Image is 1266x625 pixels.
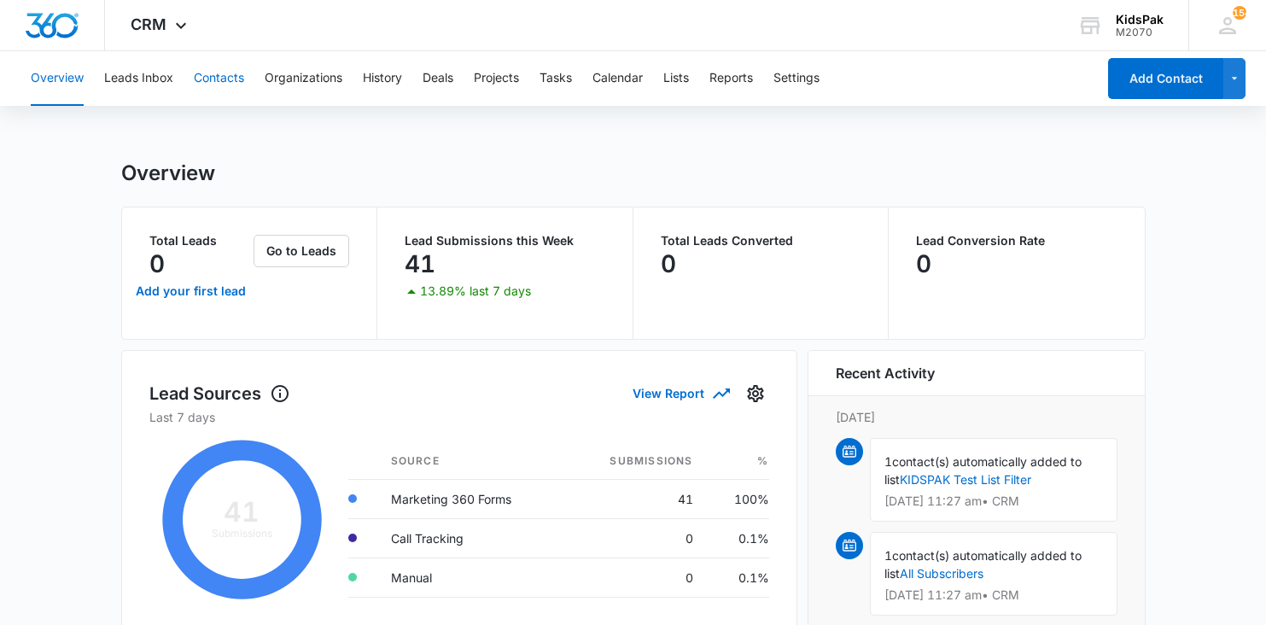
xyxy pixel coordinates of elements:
th: Source [377,443,566,480]
td: 0.1% [707,558,769,597]
td: 0.1% [707,518,769,558]
span: contact(s) automatically added to list [884,548,1082,581]
p: Last 7 days [149,408,769,426]
div: account id [1116,26,1164,38]
h1: Overview [121,161,215,186]
button: Reports [709,51,753,106]
p: 0 [916,250,931,277]
p: 0 [149,250,165,277]
span: CRM [131,15,166,33]
div: notifications count [1233,6,1246,20]
p: Lead Conversion Rate [916,235,1117,247]
td: 100% [707,479,769,518]
button: Overview [31,51,84,106]
button: Leads Inbox [104,51,173,106]
button: Calendar [592,51,643,106]
td: Manual [377,558,566,597]
td: 0 [566,558,707,597]
p: 41 [405,250,435,277]
button: Deals [423,51,453,106]
span: 1 [884,454,892,469]
a: Go to Leads [254,243,349,258]
a: KIDSPAK Test List Filter [900,472,1031,487]
th: % [707,443,769,480]
div: account name [1116,13,1164,26]
p: [DATE] [836,408,1117,426]
span: 1 [884,548,892,563]
td: 0 [566,518,707,558]
button: Add Contact [1108,58,1223,99]
button: Settings [773,51,820,106]
p: 13.89% last 7 days [420,285,531,297]
button: Organizations [265,51,342,106]
th: Submissions [566,443,707,480]
span: contact(s) automatically added to list [884,454,1082,487]
span: 154 [1233,6,1246,20]
button: Contacts [194,51,244,106]
p: Total Leads Converted [661,235,861,247]
p: Lead Submissions this Week [405,235,605,247]
a: Add your first lead [132,271,251,312]
h6: Recent Activity [836,363,935,383]
button: Lists [663,51,689,106]
td: 41 [566,479,707,518]
td: Marketing 360 Forms [377,479,566,518]
p: [DATE] 11:27 am • CRM [884,589,1103,601]
p: Total Leads [149,235,251,247]
button: Go to Leads [254,235,349,267]
button: Settings [742,380,769,407]
p: 0 [661,250,676,277]
button: Tasks [540,51,572,106]
button: History [363,51,402,106]
button: View Report [633,378,728,408]
button: Projects [474,51,519,106]
p: [DATE] 11:27 am • CRM [884,495,1103,507]
h1: Lead Sources [149,381,290,406]
a: All Subscribers [900,566,983,581]
td: Call Tracking [377,518,566,558]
